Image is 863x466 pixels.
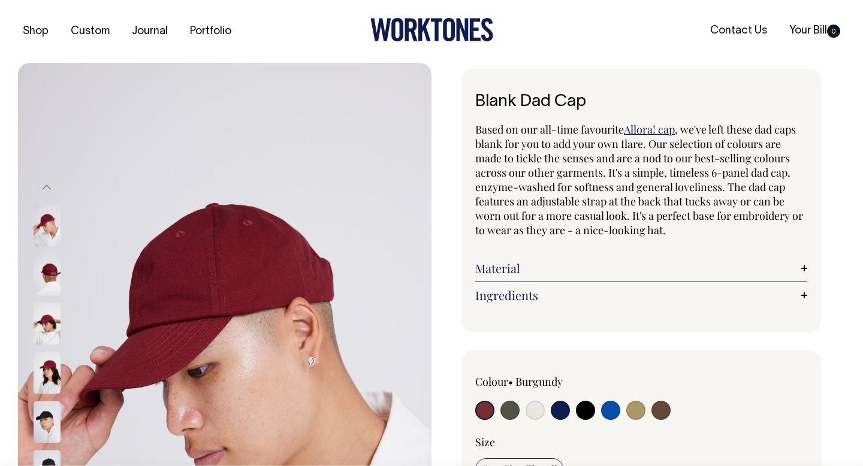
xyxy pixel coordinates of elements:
label: Burgundy [515,374,563,389]
span: • [508,374,513,389]
a: Shop [18,22,53,41]
a: Allora! cap [624,122,675,137]
a: Material [475,261,807,276]
img: burgundy [34,204,61,246]
div: Size [475,435,807,449]
div: Colour [475,374,608,389]
img: black [34,401,61,443]
button: Previous [38,174,56,201]
img: burgundy [34,302,61,344]
a: Custom [66,22,114,41]
span: Based on our all-time favourite [475,122,624,137]
a: Contact Us [705,21,772,41]
a: Ingredients [475,288,807,302]
a: Your Bill0 [784,21,845,41]
span: 0 [827,25,840,38]
h1: Blank Dad Cap [475,93,807,111]
img: burgundy [34,352,61,394]
a: Portfolio [185,22,236,41]
span: , we've left these dad caps blank for you to add your own flare. Our selection of colours are mad... [475,122,803,237]
a: Journal [127,22,173,41]
img: burgundy [34,253,61,295]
